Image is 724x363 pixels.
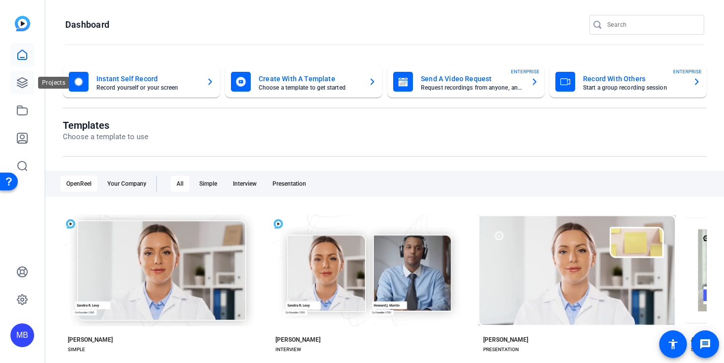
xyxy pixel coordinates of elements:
h1: Dashboard [65,19,109,31]
mat-icon: message [699,338,711,350]
div: Simple [193,176,223,192]
div: PRESENTATION [483,346,519,354]
div: [PERSON_NAME] [275,336,320,344]
mat-card-title: Record With Others [583,73,685,85]
div: INTERVIEW [275,346,301,354]
div: MB [10,323,34,347]
span: ENTERPRISE [673,68,702,75]
mat-card-subtitle: Request recordings from anyone, anywhere [421,85,523,91]
div: Projects [38,77,69,89]
mat-card-subtitle: Record yourself or your screen [96,85,198,91]
div: OpenReel [60,176,97,192]
mat-card-title: Create With A Template [259,73,361,85]
div: SIMPLE [68,346,85,354]
div: [PERSON_NAME] [483,336,528,344]
div: SIMPLE [691,346,708,354]
button: Send A Video RequestRequest recordings from anyone, anywhereENTERPRISE [387,66,544,98]
div: All [171,176,189,192]
div: ATTICUS [691,336,714,344]
mat-card-title: Instant Self Record [96,73,198,85]
p: Choose a template to use [63,131,148,143]
mat-icon: accessibility [667,338,679,350]
span: ENTERPRISE [511,68,540,75]
button: Instant Self RecordRecord yourself or your screen [63,66,220,98]
h1: Templates [63,119,148,131]
mat-card-subtitle: Choose a template to get started [259,85,361,91]
div: [PERSON_NAME] [68,336,113,344]
input: Search [607,19,696,31]
div: Presentation [267,176,312,192]
button: Create With A TemplateChoose a template to get started [225,66,382,98]
div: Interview [227,176,263,192]
img: blue-gradient.svg [15,16,30,31]
button: Record With OthersStart a group recording sessionENTERPRISE [549,66,707,98]
mat-card-title: Send A Video Request [421,73,523,85]
div: Your Company [101,176,152,192]
mat-card-subtitle: Start a group recording session [583,85,685,91]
